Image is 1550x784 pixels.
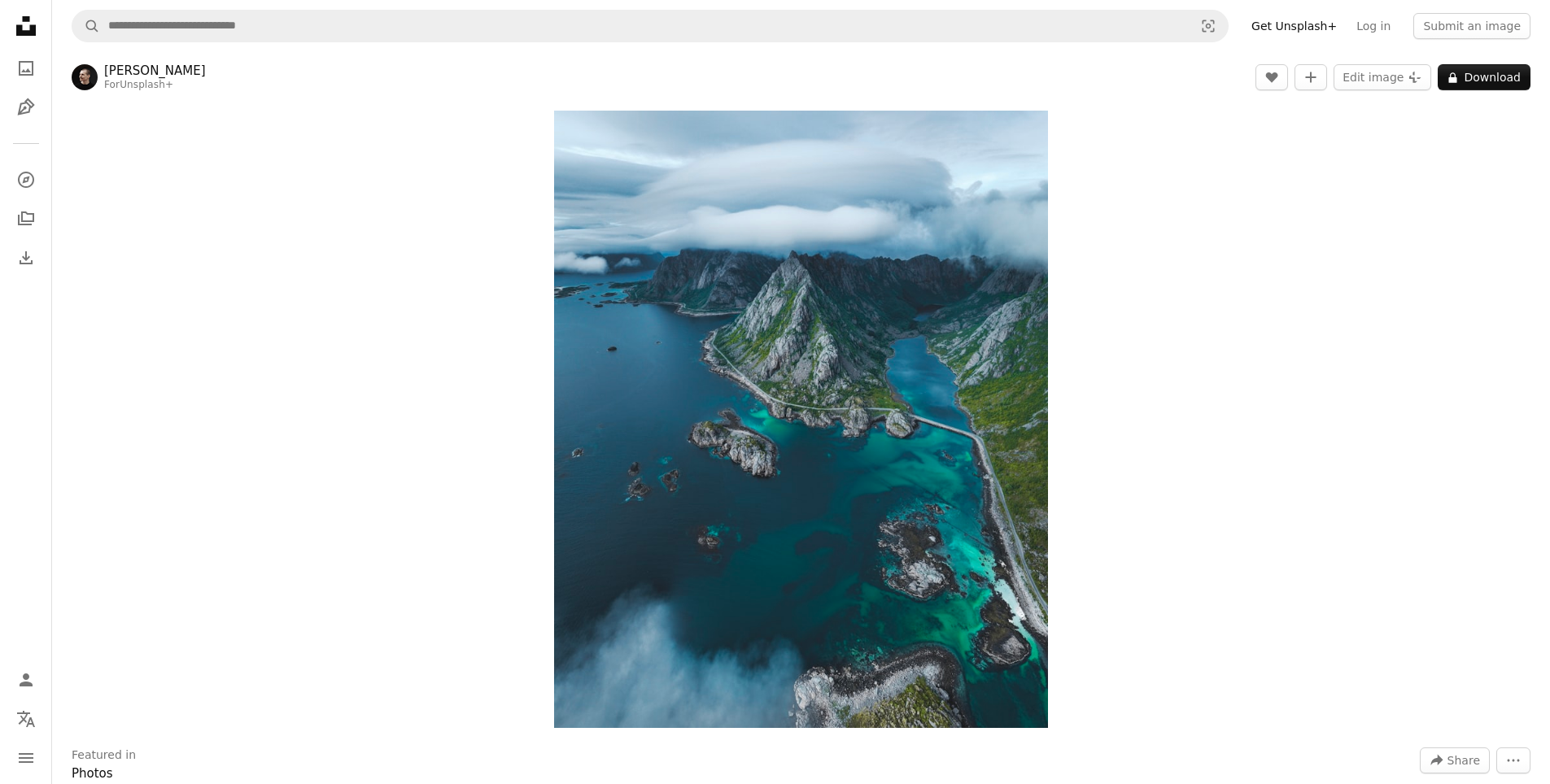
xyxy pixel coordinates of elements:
form: Find visuals sitewide [72,10,1229,42]
a: Log in / Sign up [10,664,42,696]
button: Zoom in on this image [554,111,1048,728]
button: More Actions [1496,747,1530,773]
a: Collections [10,203,42,235]
button: Share this image [1420,747,1490,773]
a: Get Unsplash+ [1242,13,1347,39]
a: Unsplash+ [120,79,173,90]
a: Illustrations [10,91,42,124]
button: Add to Collection [1295,64,1327,90]
a: Explore [10,163,42,196]
a: Download History [10,242,42,274]
button: Visual search [1189,11,1228,41]
button: Like [1255,64,1288,90]
a: Photos [72,766,113,781]
h3: Featured in [72,747,136,764]
span: Share [1447,748,1480,773]
div: For [104,79,206,92]
button: Download [1438,64,1530,90]
button: Menu [10,742,42,774]
img: Dramatic coastal mountains with clear turquoise water. [554,111,1048,728]
a: [PERSON_NAME] [104,63,206,79]
button: Edit image [1334,64,1431,90]
button: Language [10,703,42,735]
a: Photos [10,52,42,85]
button: Submit an image [1413,13,1530,39]
button: Search Unsplash [72,11,100,41]
a: Log in [1347,13,1400,39]
img: Go to Joshua Earle's profile [72,64,98,90]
